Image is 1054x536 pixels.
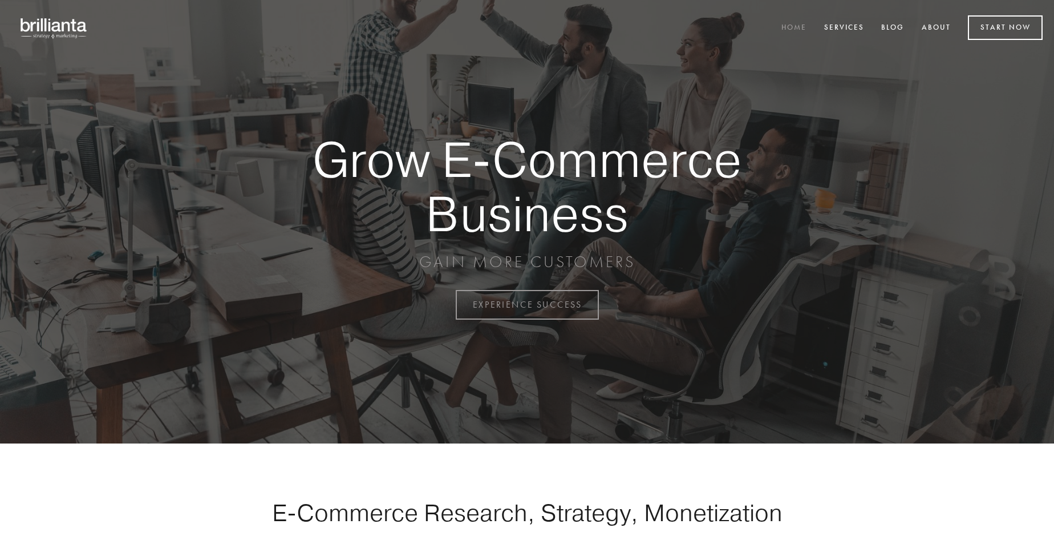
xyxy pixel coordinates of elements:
a: Home [774,19,814,38]
p: GAIN MORE CUSTOMERS [273,252,781,272]
a: Blog [874,19,911,38]
a: Services [817,19,871,38]
a: Start Now [968,15,1043,40]
strong: Grow E-Commerce Business [273,132,781,240]
a: About [914,19,958,38]
img: brillianta - research, strategy, marketing [11,11,97,45]
h1: E-Commerce Research, Strategy, Monetization [236,498,818,527]
a: EXPERIENCE SUCCESS [456,290,599,320]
